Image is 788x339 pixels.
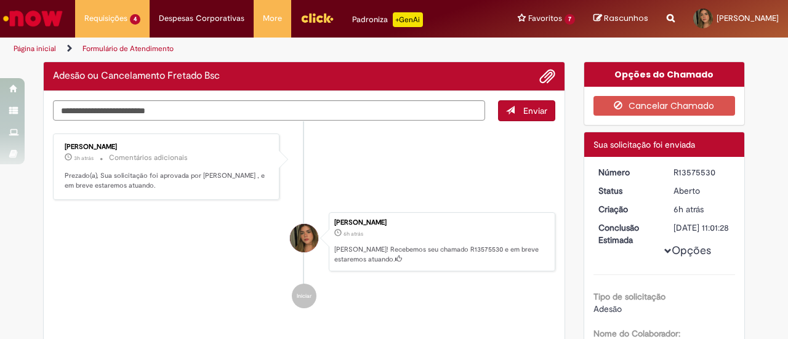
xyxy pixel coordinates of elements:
[65,171,270,190] p: Prezado(a), Sua solicitação foi aprovada por [PERSON_NAME] , e em breve estaremos atuando.
[593,303,622,314] span: Adesão
[9,38,516,60] ul: Trilhas de página
[334,245,549,264] p: [PERSON_NAME]! Recebemos seu chamado R13575530 e em breve estaremos atuando.
[593,291,665,302] b: Tipo de solicitação
[593,139,695,150] span: Sua solicitação foi enviada
[82,44,174,54] a: Formulário de Atendimento
[593,328,680,339] b: Nome do Colaborador:
[673,204,704,215] time: 29/09/2025 10:01:33
[673,185,731,197] div: Aberto
[673,203,731,215] div: 29/09/2025 10:01:33
[344,230,363,237] time: 29/09/2025 10:01:33
[84,12,127,25] span: Requisições
[290,224,318,252] div: Luana Ramos Bertolini
[593,13,648,25] a: Rascunhos
[352,12,423,27] div: Padroniza
[109,153,188,163] small: Comentários adicionais
[1,6,65,31] img: ServiceNow
[673,221,731,234] div: [DATE] 11:01:28
[53,121,555,321] ul: Histórico de tíquete
[14,44,56,54] a: Página inicial
[584,62,745,87] div: Opções do Chamado
[65,143,270,151] div: [PERSON_NAME]
[53,71,220,82] h2: Adesão ou Cancelamento Fretado Bsc Histórico de tíquete
[717,13,779,23] span: [PERSON_NAME]
[673,204,704,215] span: 6h atrás
[74,154,94,162] time: 29/09/2025 13:01:28
[539,68,555,84] button: Adicionar anexos
[523,105,547,116] span: Enviar
[565,14,575,25] span: 7
[589,185,665,197] dt: Status
[393,12,423,27] p: +GenAi
[593,96,736,116] button: Cancelar Chamado
[528,12,562,25] span: Favoritos
[53,212,555,271] li: Luana Ramos Bertolini
[604,12,648,24] span: Rascunhos
[263,12,282,25] span: More
[74,154,94,162] span: 3h atrás
[498,100,555,121] button: Enviar
[589,203,665,215] dt: Criação
[344,230,363,237] span: 6h atrás
[589,166,665,178] dt: Número
[334,219,549,226] div: [PERSON_NAME]
[53,100,485,121] textarea: Digite sua mensagem aqui...
[130,14,140,25] span: 4
[589,221,665,246] dt: Conclusão Estimada
[159,12,244,25] span: Despesas Corporativas
[300,9,334,27] img: click_logo_yellow_360x200.png
[673,166,731,178] div: R13575530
